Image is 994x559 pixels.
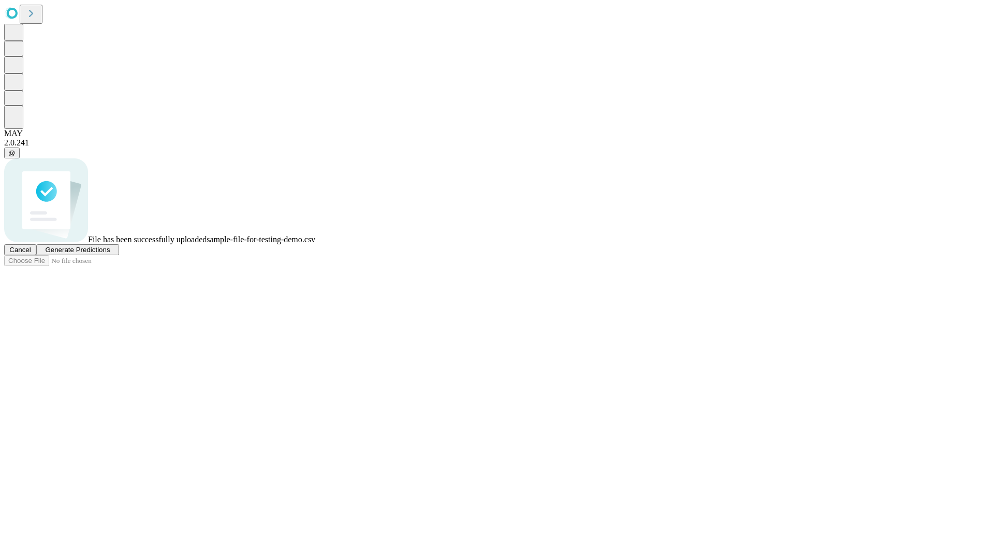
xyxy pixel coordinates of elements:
button: @ [4,148,20,158]
span: @ [8,149,16,157]
div: MAY [4,129,990,138]
div: 2.0.241 [4,138,990,148]
button: Generate Predictions [36,244,119,255]
span: Generate Predictions [45,246,110,254]
button: Cancel [4,244,36,255]
span: File has been successfully uploaded [88,235,207,244]
span: sample-file-for-testing-demo.csv [207,235,315,244]
span: Cancel [9,246,31,254]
